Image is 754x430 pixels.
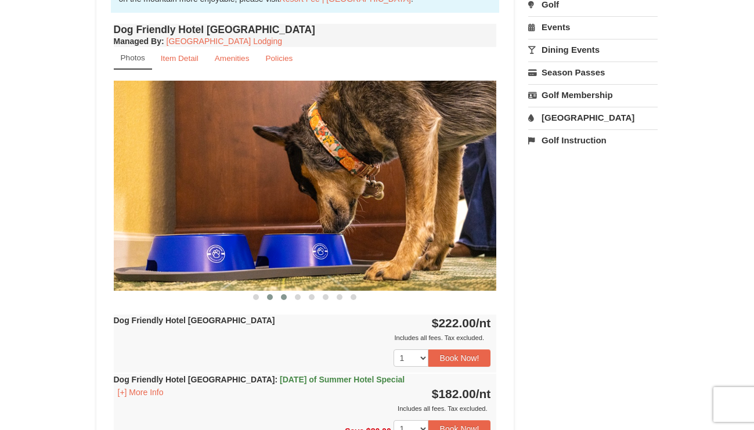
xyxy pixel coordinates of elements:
[528,107,658,128] a: [GEOGRAPHIC_DATA]
[121,53,145,62] small: Photos
[476,387,491,400] span: /nt
[114,332,491,344] div: Includes all fees. Tax excluded.
[428,349,491,367] button: Book Now!
[153,47,206,70] a: Item Detail
[167,37,282,46] a: [GEOGRAPHIC_DATA] Lodging
[114,37,161,46] span: Managed By
[528,84,658,106] a: Golf Membership
[476,316,491,330] span: /nt
[114,375,405,384] strong: Dog Friendly Hotel [GEOGRAPHIC_DATA]
[432,387,476,400] span: $182.00
[215,54,250,63] small: Amenities
[280,375,405,384] span: [DATE] of Summer Hotel Special
[114,316,275,325] strong: Dog Friendly Hotel [GEOGRAPHIC_DATA]
[161,54,199,63] small: Item Detail
[114,47,152,70] a: Photos
[114,386,168,399] button: [+] More Info
[265,54,293,63] small: Policies
[528,39,658,60] a: Dining Events
[114,403,491,414] div: Includes all fees. Tax excluded.
[432,316,491,330] strong: $222.00
[528,129,658,151] a: Golf Instruction
[114,81,497,290] img: 18876286-335-ddc214ab.jpg
[528,62,658,83] a: Season Passes
[258,47,300,70] a: Policies
[207,47,257,70] a: Amenities
[275,375,277,384] span: :
[114,37,164,46] strong: :
[114,24,497,35] h4: Dog Friendly Hotel [GEOGRAPHIC_DATA]
[528,16,658,38] a: Events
